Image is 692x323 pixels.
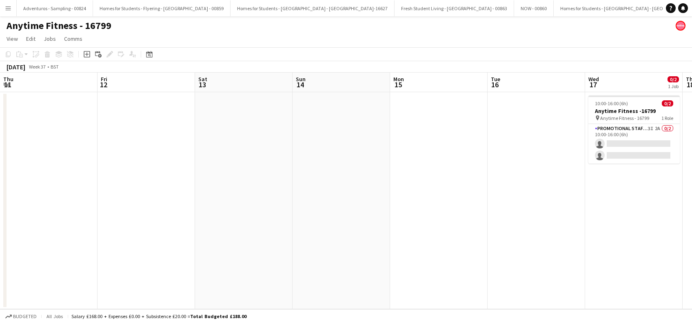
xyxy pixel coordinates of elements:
[61,33,86,44] a: Comms
[588,95,680,164] app-job-card: 10:00-16:00 (6h)0/2Anytime Fitness -16799 Anytime Fitness - 167991 RolePromotional Staffing (Bran...
[490,80,500,89] span: 16
[668,76,679,82] span: 0/2
[588,75,599,83] span: Wed
[587,80,599,89] span: 17
[190,313,246,319] span: Total Budgeted £188.00
[600,115,649,121] span: Anytime Fitness - 16799
[595,100,628,106] span: 10:00-16:00 (6h)
[295,80,306,89] span: 14
[3,75,13,83] span: Thu
[392,80,404,89] span: 15
[7,20,111,32] h1: Anytime Fitness - 16799
[491,75,500,83] span: Tue
[101,75,107,83] span: Fri
[51,64,59,70] div: BST
[588,124,680,164] app-card-role: Promotional Staffing (Brand Ambassadors)3I2A0/210:00-16:00 (6h)
[3,33,21,44] a: View
[44,35,56,42] span: Jobs
[198,75,207,83] span: Sat
[393,75,404,83] span: Mon
[26,35,35,42] span: Edit
[588,107,680,115] h3: Anytime Fitness -16799
[71,313,246,319] div: Salary £168.00 + Expenses £0.00 + Subsistence £20.00 =
[64,35,82,42] span: Comms
[45,313,64,319] span: All jobs
[197,80,207,89] span: 13
[661,115,673,121] span: 1 Role
[231,0,395,16] button: Homes for Students - [GEOGRAPHIC_DATA] - [GEOGRAPHIC_DATA]-16627
[27,64,47,70] span: Week 37
[395,0,514,16] button: Fresh Student Living - [GEOGRAPHIC_DATA] - 00863
[7,35,18,42] span: View
[17,0,93,16] button: Adventuros - Sampling - 00824
[13,314,37,319] span: Budgeted
[676,21,685,31] app-user-avatar: native Staffing
[668,83,679,89] div: 1 Job
[514,0,554,16] button: NOW - 00860
[93,0,231,16] button: Homes for Students - Flyering - [GEOGRAPHIC_DATA] - 00859
[7,63,25,71] div: [DATE]
[296,75,306,83] span: Sun
[662,100,673,106] span: 0/2
[4,312,38,321] button: Budgeted
[23,33,39,44] a: Edit
[100,80,107,89] span: 12
[40,33,59,44] a: Jobs
[2,80,13,89] span: 11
